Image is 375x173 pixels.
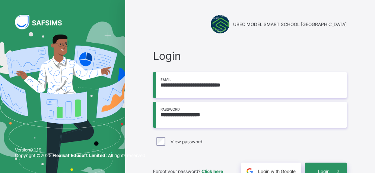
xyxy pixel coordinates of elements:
[15,15,71,29] img: SAFSIMS Logo
[53,153,107,158] strong: Flexisaf Edusoft Limited.
[171,139,202,144] label: View password
[153,49,347,62] span: Login
[233,22,347,27] span: UBEC MODEL SMART SCHOOL [GEOGRAPHIC_DATA]
[15,147,146,153] span: Version 0.1.19
[15,153,146,158] span: Copyright © 2025 All rights reserved.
